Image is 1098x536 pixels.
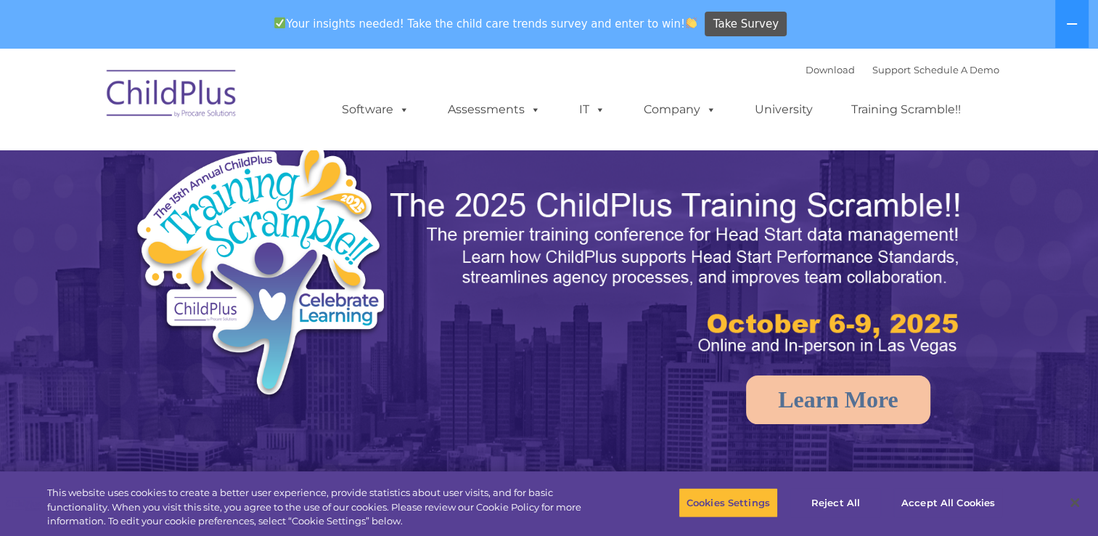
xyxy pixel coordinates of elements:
[47,486,604,529] div: This website uses cookies to create a better user experience, provide statistics about user visit...
[914,64,999,76] a: Schedule A Demo
[1059,487,1091,519] button: Close
[837,95,975,124] a: Training Scramble!!
[274,17,285,28] img: ✅
[893,487,1003,518] button: Accept All Cookies
[327,95,424,124] a: Software
[806,64,855,76] a: Download
[872,64,911,76] a: Support
[202,96,246,107] span: Last name
[806,64,999,76] font: |
[202,155,263,166] span: Phone number
[679,487,778,518] button: Cookies Settings
[433,95,555,124] a: Assessments
[269,9,703,38] span: Your insights needed! Take the child care trends survey and enter to win!
[790,487,881,518] button: Reject All
[565,95,620,124] a: IT
[740,95,827,124] a: University
[686,17,697,28] img: 👏
[746,375,930,424] a: Learn More
[705,12,787,37] a: Take Survey
[99,60,245,132] img: ChildPlus by Procare Solutions
[629,95,731,124] a: Company
[713,12,779,37] span: Take Survey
